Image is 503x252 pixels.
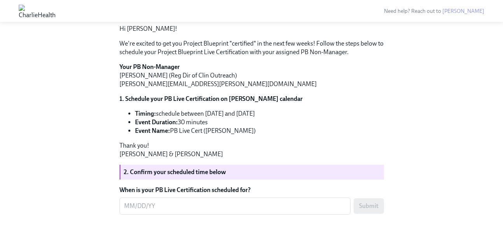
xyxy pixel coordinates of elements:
label: When is your PB Live Certification scheduled for? [119,186,384,194]
p: [PERSON_NAME] (Reg Dir of Clin Outreach) [PERSON_NAME][EMAIL_ADDRESS][PERSON_NAME][DOMAIN_NAME] [119,63,384,88]
li: PB Live Cert ([PERSON_NAME]) [135,127,384,135]
li: 30 minutes [135,118,384,127]
p: Thank you! [PERSON_NAME] & [PERSON_NAME] [119,141,384,159]
strong: 2. Confirm your scheduled time below [124,168,226,176]
span: Need help? Reach out to [384,8,484,14]
p: Hi [PERSON_NAME]! [119,25,384,33]
strong: Event Name: [135,127,170,134]
strong: 1. Schedule your PB Live Certification on [PERSON_NAME] calendar [119,95,303,102]
strong: Your PB Non-Manager [119,63,180,70]
a: [PERSON_NAME] [442,8,484,14]
li: schedule between [DATE] and [DATE] [135,109,384,118]
strong: Event Duration: [135,118,178,126]
img: CharlieHealth [19,5,56,17]
strong: Timing: [135,110,156,117]
p: We're excited to get you Project Blueprint "certified" in the next few weeks! Follow the steps be... [119,39,384,56]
